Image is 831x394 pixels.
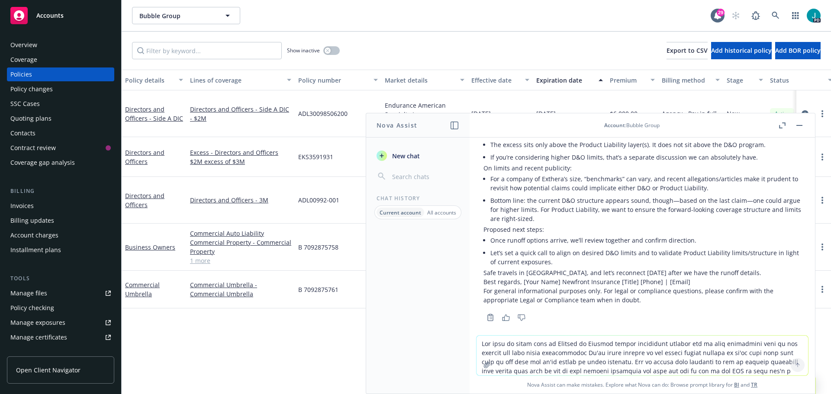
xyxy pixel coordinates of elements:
div: Billing method [662,76,710,85]
li: If you’re considering higher D&O limits, that’s a separate discussion we can absolutely have. [490,151,801,163]
a: SSC Cases [7,97,114,111]
span: EKS3591931 [298,152,333,161]
li: The excess sits only above the Product Liability layer(s). It does not sit above the D&O program. [490,138,801,151]
button: Add historical policy [711,42,772,59]
li: Bottom line: the current D&O structure appears sound, though—based on the last claim—one could ar... [490,194,801,225]
span: Show inactive [287,47,320,54]
button: Export to CSV [667,42,708,59]
a: Coverage gap analysis [7,156,114,170]
input: Search chats [390,170,459,183]
div: Chat History [366,195,470,202]
a: Account charges [7,228,114,242]
a: Search [767,7,784,24]
li: For a company of Exthera’s size, “benchmarks” can vary, and recent allegations/articles make it p... [490,173,801,194]
a: more [817,195,828,205]
a: Policy changes [7,82,114,96]
a: Manage files [7,286,114,300]
span: New chat [390,151,420,160]
a: more [817,242,828,252]
div: SSC Cases [10,97,40,111]
a: Start snowing [727,7,744,24]
button: Effective date [468,70,533,90]
div: Stage [727,76,754,85]
div: Tools [7,274,114,283]
button: Premium [606,70,658,90]
span: Active [773,110,791,118]
span: Manage exposures [7,316,114,330]
span: [DATE] [536,109,556,118]
span: ADL30098506200 [298,109,348,118]
span: B 7092875761 [298,285,338,294]
span: B 7092875758 [298,243,338,252]
div: Manage exposures [10,316,65,330]
a: Policies [7,67,114,81]
div: Policies [10,67,32,81]
div: Endurance American Specialty Insurance Company, Sompo International, RT Specialty Insurance Servi... [385,101,464,119]
a: Overview [7,38,114,52]
div: Policy changes [10,82,53,96]
p: On limits and recent publicity: [483,163,801,173]
div: Coverage [10,53,37,67]
a: 1 more [190,256,291,265]
button: Expiration date [533,70,606,90]
a: Manage BORs [7,345,114,359]
span: New [727,109,740,118]
a: Report a Bug [747,7,764,24]
div: Policy details [125,76,174,85]
a: Commercial Auto Liability [190,229,291,238]
span: Nova Assist can make mistakes. Explore what Nova can do: Browse prompt library for and [473,376,812,394]
span: Add historical policy [711,46,772,54]
button: Stage [723,70,767,90]
button: Policy details [122,70,187,90]
a: Directors and Officers [125,192,164,209]
span: ADL00992-001 [298,195,339,205]
div: Billing [7,187,114,195]
a: Contract review [7,141,114,155]
a: Business Owners [125,243,175,251]
p: Best regards, [Your Name] Newfront Insurance [Title] [Phone] | [Email] [483,277,801,286]
p: Current account [380,209,421,216]
div: Contract review [10,141,56,155]
span: Agency - Pay in full [662,109,717,118]
button: Thumbs down [515,311,528,324]
div: Policy checking [10,301,54,315]
a: Policy checking [7,301,114,315]
a: more [817,109,828,119]
button: Add BOR policy [775,42,821,59]
span: Add BOR policy [775,46,821,54]
div: Manage files [10,286,47,300]
img: photo [807,9,821,22]
button: New chat [373,148,463,163]
p: Safe travels in [GEOGRAPHIC_DATA], and let’s reconnect [DATE] after we have the runoff details. [483,268,801,277]
a: Directors and Officers - Side A DIC - $2M [190,105,291,123]
a: more [817,152,828,162]
span: Open Client Navigator [16,365,81,375]
a: Directors and Officers - 3M [190,195,291,205]
a: Directors and Officers [125,148,164,166]
p: For general informational purposes only. For legal or compliance questions, please confirm with t... [483,286,801,304]
li: Let’s set a quick call to align on desired D&O limits and to validate Product Liability limits/st... [490,247,801,268]
a: Commercial Umbrella - Commercial Umbrella [190,280,291,298]
span: $6,000.00 [610,109,638,118]
div: Contacts [10,126,35,140]
span: Account [604,122,625,129]
div: Overview [10,38,37,52]
span: Bubble Group [139,11,214,20]
a: Contacts [7,126,114,140]
div: Manage BORs [10,345,51,359]
button: Bubble Group [132,7,240,24]
div: Market details [385,76,455,85]
a: TR [751,381,757,388]
a: circleInformation [800,109,810,119]
a: Commercial Property - Commercial Property [190,238,291,256]
div: Coverage gap analysis [10,156,75,170]
div: : Bubble Group [604,122,660,129]
div: Account charges [10,228,58,242]
div: Manage certificates [10,330,67,344]
div: Invoices [10,199,34,213]
p: Proposed next steps: [483,225,801,234]
a: Switch app [787,7,804,24]
a: Billing updates [7,214,114,227]
a: Commercial Umbrella [125,281,160,298]
a: Coverage [7,53,114,67]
